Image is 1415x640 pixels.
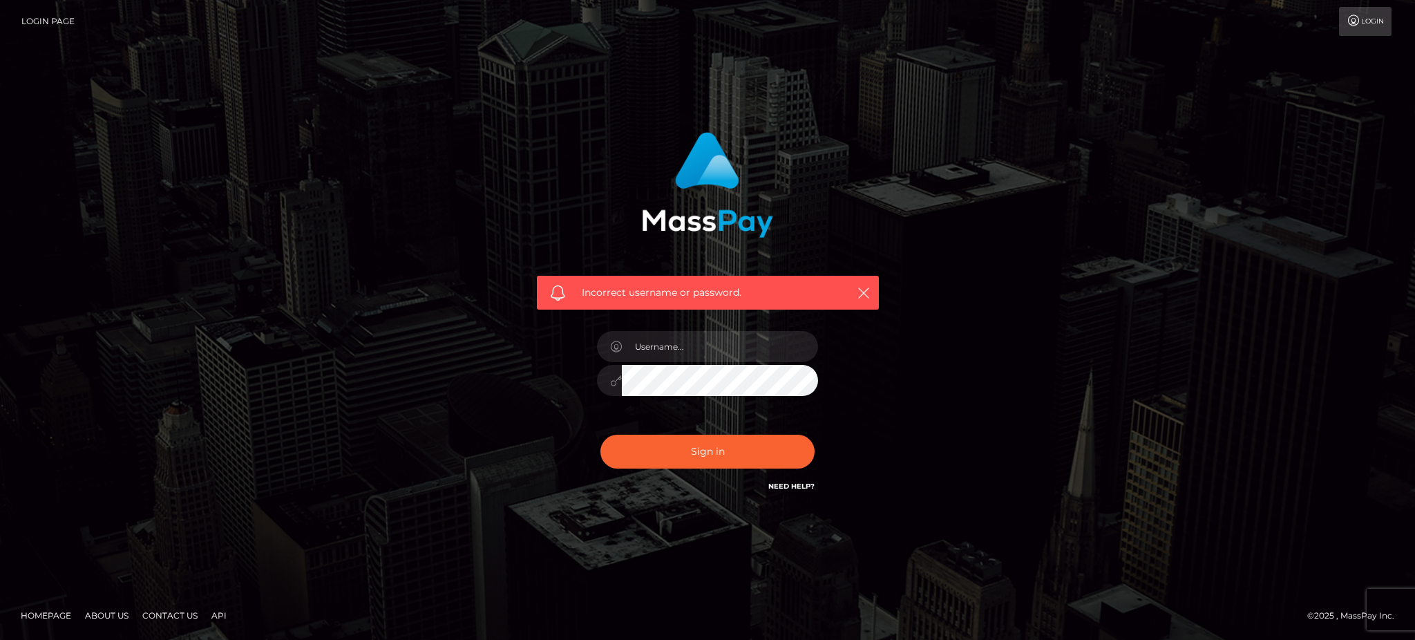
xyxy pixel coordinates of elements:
[768,482,815,491] a: Need Help?
[582,285,834,300] span: Incorrect username or password.
[622,331,818,362] input: Username...
[137,605,203,626] a: Contact Us
[79,605,134,626] a: About Us
[15,605,77,626] a: Homepage
[642,132,773,238] img: MassPay Login
[21,7,75,36] a: Login Page
[600,435,815,469] button: Sign in
[1339,7,1392,36] a: Login
[206,605,232,626] a: API
[1307,608,1405,623] div: © 2025 , MassPay Inc.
